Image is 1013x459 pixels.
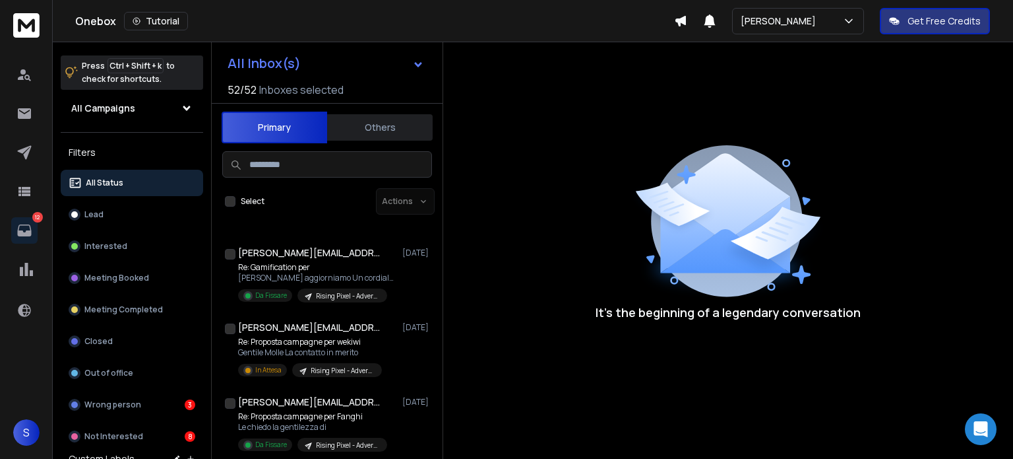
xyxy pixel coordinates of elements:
button: Meeting Completed [61,297,203,323]
button: Others [327,113,433,142]
p: [DATE] [402,322,432,333]
button: Out of office [61,360,203,386]
button: All Campaigns [61,95,203,122]
p: It’s the beginning of a legendary conversation [596,303,861,322]
p: [PERSON_NAME] [741,15,821,28]
p: [DATE] [402,248,432,258]
p: Meeting Completed [84,304,163,315]
div: 3 [185,400,195,410]
p: Le chiedo la gentilezza di [238,422,387,433]
h1: All Inbox(s) [228,57,301,70]
p: All Status [86,178,123,188]
p: Lead [84,209,104,220]
button: Wrong person3 [61,392,203,418]
p: [PERSON_NAME] aggiorniamo Un cordiale saluto [PERSON_NAME] [238,273,396,283]
h1: All Campaigns [71,102,135,115]
p: Out of office [84,368,133,378]
button: Closed [61,328,203,355]
button: All Inbox(s) [217,50,435,77]
h1: [PERSON_NAME][EMAIL_ADDRESS][PERSON_NAME][US_STATE][DOMAIN_NAME] [238,396,383,409]
span: Ctrl + Shift + k [107,58,164,73]
button: S [13,419,40,446]
p: [DATE] [402,397,432,407]
button: Tutorial [124,12,188,30]
label: Select [241,196,264,207]
h1: [PERSON_NAME][EMAIL_ADDRESS][DOMAIN_NAME] [238,246,383,260]
p: Wrong person [84,400,141,410]
button: Interested [61,233,203,260]
p: In Attesa [255,365,282,375]
p: Interested [84,241,127,252]
p: Press to check for shortcuts. [82,59,175,86]
p: 12 [32,212,43,223]
div: 8 [185,431,195,442]
div: Open Intercom Messenger [965,413,997,445]
h3: Inboxes selected [259,82,344,98]
button: Meeting Booked [61,265,203,291]
p: Re: Gamification per [238,262,396,273]
p: Re: Proposta campagne per wekiwi [238,337,382,347]
p: Closed [84,336,113,347]
p: Not Interested [84,431,143,442]
a: 12 [11,217,38,244]
button: All Status [61,170,203,196]
p: Gentile Molle La contatto in merito [238,347,382,358]
p: Rising Pixel - Advergames / Playable Ads [311,366,374,376]
p: Rising Pixel - Advergames / Playable Ads [316,291,379,301]
p: Get Free Credits [907,15,981,28]
span: 52 / 52 [228,82,257,98]
p: Meeting Booked [84,273,149,283]
div: Onebox [75,12,674,30]
p: Da Fissare [255,291,287,300]
p: Re: Proposta campagne per Fanghi [238,411,387,422]
p: Da Fissare [255,440,287,450]
button: Not Interested8 [61,423,203,450]
button: Primary [222,112,327,143]
h1: [PERSON_NAME][EMAIL_ADDRESS][DOMAIN_NAME] [238,321,383,334]
button: Get Free Credits [880,8,990,34]
button: Lead [61,201,203,228]
h3: Filters [61,143,203,162]
p: Rising Pixel - Advergames / Playable Ads [316,441,379,450]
